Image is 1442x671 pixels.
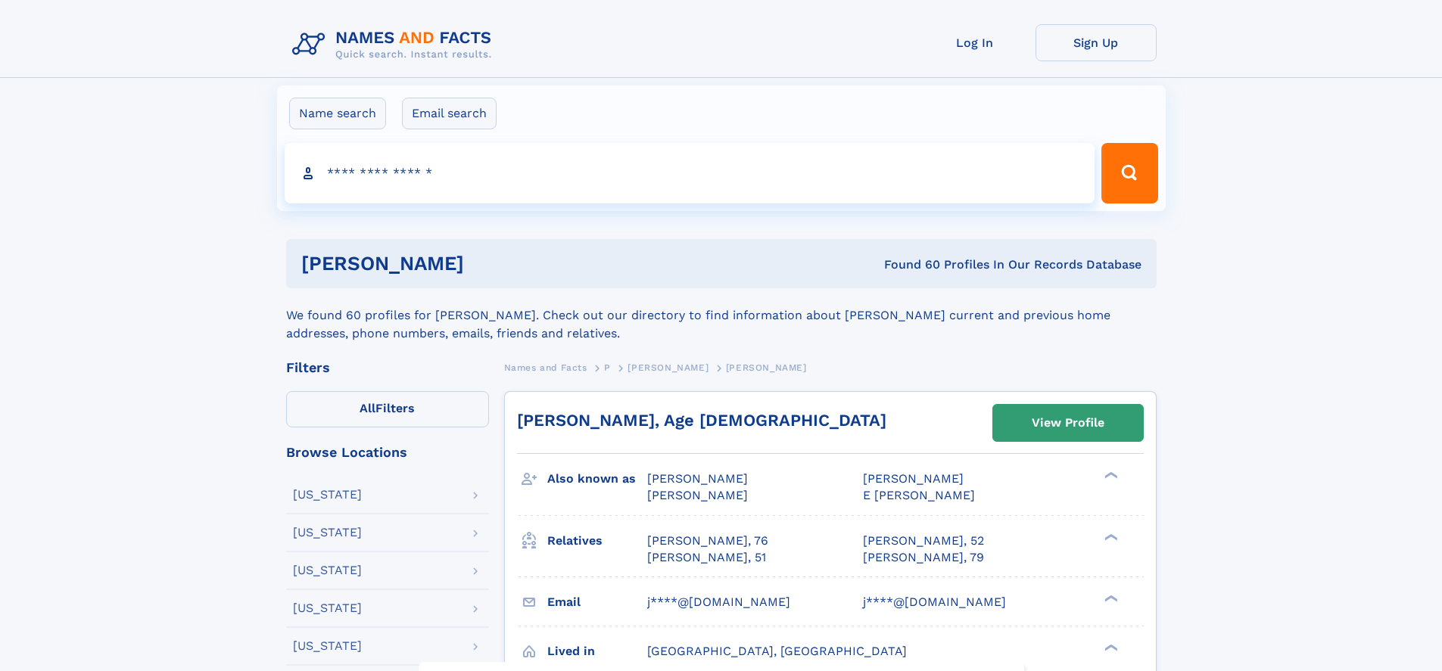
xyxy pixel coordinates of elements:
[647,549,766,566] a: [PERSON_NAME], 51
[1036,24,1157,61] a: Sign Up
[863,533,984,549] a: [PERSON_NAME], 52
[547,466,647,492] h3: Also known as
[1101,532,1119,542] div: ❯
[293,602,362,614] div: [US_STATE]
[293,564,362,576] div: [US_STATE]
[993,405,1143,441] a: View Profile
[547,589,647,615] h3: Email
[628,358,709,377] a: [PERSON_NAME]
[504,358,587,377] a: Names and Facts
[863,471,964,486] span: [PERSON_NAME]
[863,488,975,502] span: E [PERSON_NAME]
[360,401,375,415] span: All
[286,446,489,459] div: Browse Locations
[286,24,504,65] img: Logo Names and Facts
[914,24,1036,61] a: Log In
[1101,471,1119,480] div: ❯
[674,256,1141,273] div: Found 60 Profiles In Our Records Database
[293,489,362,501] div: [US_STATE]
[547,528,647,554] h3: Relatives
[517,411,886,430] a: [PERSON_NAME], Age [DEMOGRAPHIC_DATA]
[301,254,674,273] h1: [PERSON_NAME]
[647,644,907,658] span: [GEOGRAPHIC_DATA], [GEOGRAPHIC_DATA]
[604,362,611,373] span: P
[402,98,497,129] label: Email search
[547,638,647,664] h3: Lived in
[1032,405,1104,440] div: View Profile
[293,527,362,539] div: [US_STATE]
[647,488,748,502] span: [PERSON_NAME]
[863,549,984,566] a: [PERSON_NAME], 79
[647,471,748,486] span: [PERSON_NAME]
[293,640,362,652] div: [US_STATE]
[1101,642,1119,652] div: ❯
[647,533,768,549] a: [PERSON_NAME], 76
[726,362,807,373] span: [PERSON_NAME]
[286,288,1157,343] div: We found 60 profiles for [PERSON_NAME]. Check out our directory to find information about [PERSON...
[1101,593,1119,603] div: ❯
[628,362,709,373] span: [PERSON_NAME]
[286,361,489,374] div: Filters
[604,358,611,377] a: P
[285,143,1095,203] input: search input
[286,391,489,427] label: Filters
[289,98,386,129] label: Name search
[1101,143,1157,203] button: Search Button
